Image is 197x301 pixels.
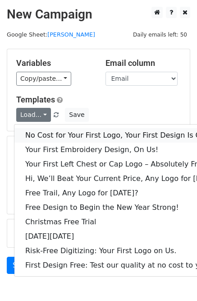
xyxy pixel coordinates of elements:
[16,95,55,104] a: Templates
[7,7,190,22] h2: New Campaign
[130,31,190,38] a: Daily emails left: 50
[7,257,37,274] a: Send
[105,58,181,68] h5: Email column
[16,58,92,68] h5: Variables
[16,72,71,86] a: Copy/paste...
[7,31,95,38] small: Google Sheet:
[16,108,51,122] a: Load...
[47,31,95,38] a: [PERSON_NAME]
[65,108,88,122] button: Save
[130,30,190,40] span: Daily emails left: 50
